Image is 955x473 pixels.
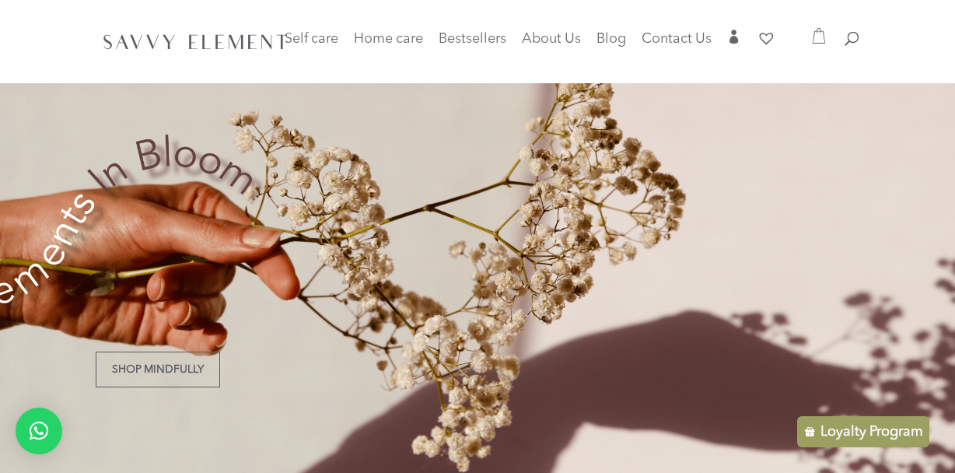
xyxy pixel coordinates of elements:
[99,29,292,54] img: SavvyElement
[439,32,506,46] span: Bestsellers
[285,32,338,46] span: Self care
[727,30,741,44] span: 
[522,32,581,46] span: About Us
[596,33,626,55] a: Blog
[727,30,741,55] a: 
[820,422,923,441] p: Loyalty Program
[439,33,506,55] a: Bestsellers
[354,32,423,46] span: Home care
[642,32,712,46] span: Contact Us
[96,352,220,387] a: Shop Mindfully
[522,33,581,55] a: About Us
[642,33,712,55] a: Contact Us
[285,33,338,65] a: Self care
[354,33,423,65] a: Home care
[596,32,626,46] span: Blog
